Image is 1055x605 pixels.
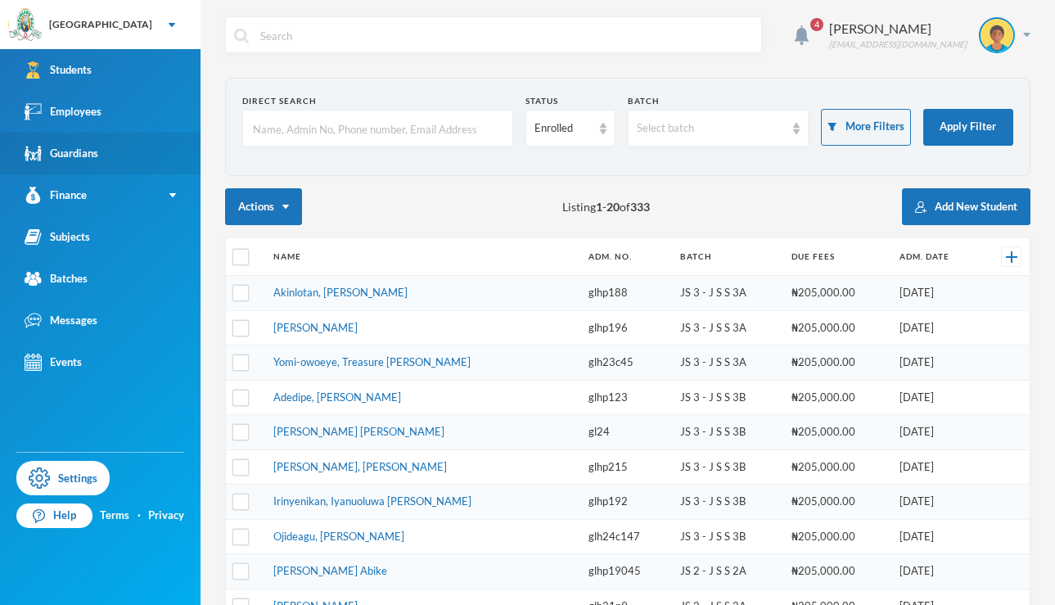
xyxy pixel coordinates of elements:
td: ₦205,000.00 [783,519,891,554]
td: JS 3 - J S S 3A [672,310,783,345]
td: ₦205,000.00 [783,415,891,450]
td: glh24c147 [580,519,673,554]
input: Search [259,17,753,54]
td: ₦205,000.00 [783,485,891,520]
a: [PERSON_NAME] [273,321,358,334]
a: [PERSON_NAME] Abike [273,564,387,577]
button: Apply Filter [923,109,1013,146]
a: Akinlotan, [PERSON_NAME] [273,286,408,299]
td: JS 3 - J S S 3B [672,380,783,415]
td: [DATE] [891,485,981,520]
div: [GEOGRAPHIC_DATA] [49,17,152,32]
td: ₦205,000.00 [783,276,891,311]
td: ₦205,000.00 [783,310,891,345]
td: gl24 [580,415,673,450]
td: JS 2 - J S S 2A [672,554,783,589]
div: Subjects [25,228,90,246]
td: glh23c45 [580,345,673,381]
td: [DATE] [891,519,981,554]
th: Batch [672,238,783,276]
td: JS 3 - J S S 3A [672,345,783,381]
div: Guardians [25,145,98,162]
img: STUDENT [981,19,1013,52]
td: JS 3 - J S S 3B [672,449,783,485]
div: Batch [628,95,809,107]
td: ₦205,000.00 [783,345,891,381]
td: [DATE] [891,415,981,450]
button: Actions [225,188,302,225]
button: Add New Student [902,188,1030,225]
td: JS 3 - J S S 3B [672,415,783,450]
td: [DATE] [891,310,981,345]
td: glhp196 [580,310,673,345]
td: JS 3 - J S S 3B [672,485,783,520]
td: glhp123 [580,380,673,415]
td: [DATE] [891,554,981,589]
div: Select batch [637,120,785,137]
b: 333 [630,200,650,214]
div: Messages [25,312,97,329]
img: + [1006,251,1017,263]
div: Status [525,95,615,107]
div: Enrolled [534,120,592,137]
span: 4 [810,18,823,31]
div: Students [25,61,92,79]
div: Finance [25,187,87,204]
img: search [234,29,249,43]
button: More Filters [821,109,911,146]
a: Help [16,503,92,528]
input: Name, Admin No, Phone number, Email Address [251,111,504,147]
a: Privacy [148,508,184,524]
th: Adm. Date [891,238,981,276]
a: Irinyenikan, Iyanuoluwa [PERSON_NAME] [273,494,471,508]
td: JS 3 - J S S 3B [672,519,783,554]
b: 20 [606,200,620,214]
div: [PERSON_NAME] [829,19,967,38]
td: [DATE] [891,345,981,381]
a: Adedipe, [PERSON_NAME] [273,391,401,404]
a: Settings [16,461,110,495]
a: [PERSON_NAME] [PERSON_NAME] [273,425,444,438]
div: Events [25,354,82,371]
img: logo [9,9,42,42]
td: ₦205,000.00 [783,380,891,415]
div: [EMAIL_ADDRESS][DOMAIN_NAME] [829,38,967,51]
td: [DATE] [891,380,981,415]
div: Batches [25,270,88,287]
td: glhp215 [580,449,673,485]
td: [DATE] [891,276,981,311]
th: Adm. No. [580,238,673,276]
th: Due Fees [783,238,891,276]
td: glhp19045 [580,554,673,589]
td: ₦205,000.00 [783,449,891,485]
a: [PERSON_NAME], [PERSON_NAME] [273,460,447,473]
div: Direct Search [242,95,513,107]
td: [DATE] [891,449,981,485]
div: Employees [25,103,101,120]
a: Yomi-owoeye, Treasure [PERSON_NAME] [273,355,471,368]
a: Ojideagu, [PERSON_NAME] [273,530,404,543]
td: glhp192 [580,485,673,520]
th: Name [265,238,579,276]
a: Terms [100,508,129,524]
td: glhp188 [580,276,673,311]
td: ₦205,000.00 [783,554,891,589]
span: Listing - of [562,198,650,215]
b: 1 [596,200,602,214]
td: JS 3 - J S S 3A [672,276,783,311]
div: · [138,508,141,524]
